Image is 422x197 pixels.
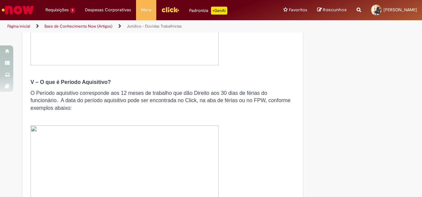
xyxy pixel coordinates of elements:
span: Despesas Corporativas [85,7,131,13]
span: Rascunhos [323,7,347,13]
strong: V – O que é Período Aquisitivo? [31,79,111,85]
span: O Período aquisitivo corresponde aos 12 meses de trabalho que dão Direito aos 30 dias de férias d... [31,90,291,111]
img: ServiceNow [1,3,35,17]
ul: Trilhas de página [5,20,276,33]
a: Rascunhos [317,7,347,13]
a: Jurídico - Dúvidas Trabalhistas [127,24,182,29]
img: click_logo_yellow_360x200.png [161,5,179,15]
span: 1 [70,8,75,13]
a: Base de Conhecimento Now (Artigos) [44,24,112,29]
span: Favoritos [289,7,307,13]
img: sys_attachment.do [31,22,219,65]
p: +GenAi [211,7,227,15]
span: [PERSON_NAME] [384,7,417,13]
span: Requisições [45,7,69,13]
a: Página inicial [7,24,30,29]
div: Padroniza [189,7,227,15]
span: More [141,7,151,13]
